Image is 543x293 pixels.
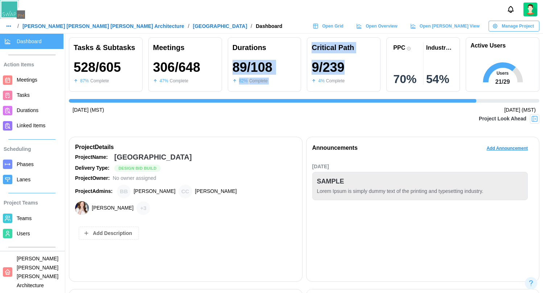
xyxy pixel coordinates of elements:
[318,78,324,84] div: 4 %
[195,187,237,195] div: [PERSON_NAME]
[366,21,397,31] span: Open Overview
[353,21,403,32] a: Open Overview
[17,256,58,288] span: [PERSON_NAME] [PERSON_NAME] [PERSON_NAME] Architecture
[256,24,282,29] div: Dashboard
[233,42,297,53] div: Durations
[420,21,480,31] span: Open [PERSON_NAME] View
[153,60,200,75] div: 306 / 648
[80,78,89,84] div: 87 %
[479,115,526,123] div: Project Look Ahead
[22,24,184,29] a: [PERSON_NAME] [PERSON_NAME] [PERSON_NAME] Architecture
[74,60,121,75] div: 528 / 605
[17,215,32,221] span: Teams
[233,60,272,75] div: 89 / 108
[90,78,109,84] div: Complete
[312,60,344,75] div: 9 / 239
[170,78,188,84] div: Complete
[73,106,104,114] div: [DATE] (MST)
[17,161,34,167] span: Phases
[17,177,30,182] span: Lanes
[523,3,537,16] a: Zulqarnain Khalil
[486,143,528,153] span: Add Announcement
[489,21,539,32] button: Manage Project
[426,44,453,51] div: Industry PPC
[426,73,453,85] div: 54 %
[239,78,248,84] div: 82 %
[322,21,344,31] span: Open Grid
[326,78,345,84] div: Complete
[481,143,533,154] button: Add Announcement
[17,92,30,98] span: Tasks
[75,175,110,181] strong: Project Owner:
[75,188,112,194] strong: Project Admins:
[160,78,168,84] div: 47 %
[117,185,131,198] div: Brian Baldwin
[523,3,537,16] img: 2Q==
[17,77,37,83] span: Meetings
[251,24,252,29] div: /
[312,42,376,53] div: Critical Path
[317,177,344,187] div: SAMPLE
[75,164,111,172] div: Delivery Type:
[531,115,538,123] img: Project Look Ahead Button
[17,231,30,236] span: Users
[470,42,506,50] h1: Active Users
[17,24,19,29] div: /
[393,44,405,51] div: PPC
[505,3,517,16] button: Notifications
[153,42,217,53] div: Meetings
[17,38,42,44] span: Dashboard
[75,143,296,152] div: Project Details
[133,187,175,195] div: [PERSON_NAME]
[312,144,358,153] div: Announcements
[178,185,192,198] div: Chris Cosenza
[17,123,45,128] span: Linked Items
[74,42,138,53] div: Tasks & Subtasks
[113,174,156,182] div: No owner assigned
[312,163,528,171] div: [DATE]
[136,201,150,215] div: + 3
[502,21,534,31] span: Manage Project
[249,78,268,84] div: Complete
[188,24,189,29] div: /
[193,24,247,29] a: [GEOGRAPHIC_DATA]
[114,152,192,163] div: [GEOGRAPHIC_DATA]
[504,106,536,114] div: [DATE] (MST)
[79,227,139,240] button: Add Description
[407,21,485,32] a: Open [PERSON_NAME] View
[17,107,38,113] span: Durations
[119,165,157,172] span: Design Bid Build
[93,227,132,239] span: Add Description
[92,204,133,212] div: [PERSON_NAME]
[309,21,349,32] a: Open Grid
[393,73,420,85] div: 70 %
[75,201,89,215] img: Heather Bemis
[317,187,523,195] div: Lorem Ipsum is simply dummy text of the printing and typesetting industry.
[75,153,111,161] div: Project Name:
